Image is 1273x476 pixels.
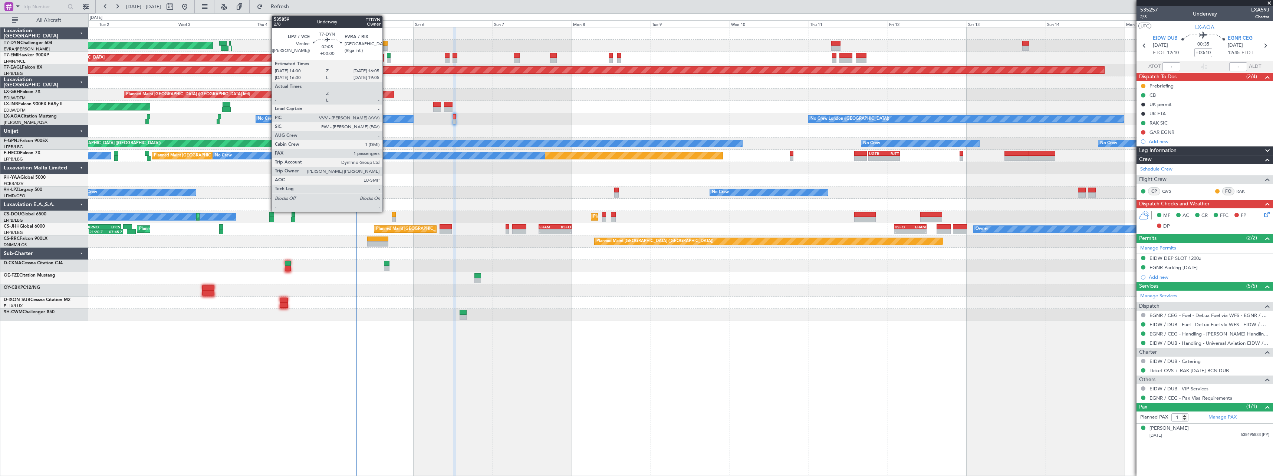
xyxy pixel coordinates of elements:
[1251,14,1269,20] span: Charter
[1149,92,1156,98] div: CB
[4,273,19,278] span: OE-FZE
[4,175,20,180] span: 9H-YAA
[869,151,884,156] div: UGTB
[1228,42,1243,49] span: [DATE]
[1139,175,1167,184] span: Flight Crew
[1153,42,1168,49] span: [DATE]
[1153,35,1177,42] span: EIDW DUB
[1140,6,1158,14] span: 535257
[4,188,42,192] a: 9H-LPZLegacy 500
[4,212,46,216] a: CS-DOUGlobal 6500
[1193,10,1217,18] div: Underway
[104,225,120,229] div: LPCS
[1149,101,1172,108] div: UK permit
[4,237,20,241] span: CS-RRC
[1138,23,1151,29] button: UTC
[1246,282,1257,290] span: (5/5)
[1182,212,1189,219] span: AC
[1149,386,1208,392] a: EIDW / DUB - VIP Services
[1149,274,1269,280] div: Add new
[1149,395,1232,401] a: EGNR / CEG - Pax Visa Requirements
[1162,188,1179,195] a: QVS
[4,41,52,45] a: T7-DYNChallenger 604
[1139,200,1210,208] span: Dispatch Checks and Weather
[910,229,926,234] div: -
[1140,245,1176,252] a: Manage Permits
[1149,425,1189,432] div: [PERSON_NAME]
[888,20,967,27] div: Fri 12
[910,225,926,229] div: EHAM
[4,242,27,248] a: DNMM/LOS
[1195,23,1214,31] span: LX-AOA
[264,4,296,9] span: Refresh
[810,113,889,125] div: No Crew London ([GEOGRAPHIC_DATA])
[98,20,177,27] div: Tue 2
[1241,432,1269,438] span: 538495833 (PP)
[4,90,40,94] a: LX-GBHFalcon 7X
[1139,146,1177,155] span: Leg Information
[4,65,42,70] a: T7-EAGLFalcon 8X
[1139,348,1157,357] span: Charter
[539,229,555,234] div: -
[1167,49,1179,57] span: 12:10
[1149,83,1174,89] div: Prebriefing
[1140,414,1168,421] label: Planned PAX
[4,303,23,309] a: ELLX/LUX
[4,298,70,302] a: D-IXON SUBCessna Citation M2
[1139,302,1159,311] span: Dispatch
[4,53,18,57] span: T7-EMI
[4,139,20,143] span: F-GPNJ
[4,261,22,265] span: D-CKNA
[4,310,23,314] span: 9H-CWM
[1208,414,1237,421] a: Manage PAX
[8,14,80,26] button: All Aircraft
[1140,292,1177,300] a: Manage Services
[1153,49,1165,57] span: ETOT
[90,15,102,21] div: [DATE]
[1149,312,1269,318] a: EGNR / CEG - Fuel - DeLux Fuel via WFS - EGNR / CEG
[895,225,910,229] div: KSFO
[1236,188,1253,195] a: RAK
[1149,255,1201,261] div: EIDW DEP SLOT 1200z
[4,102,18,106] span: LX-INB
[1149,367,1229,374] a: Ticket QVS + RAK [DATE] BCN-DUB
[215,150,232,161] div: No Crew
[4,310,55,314] a: 9H-CWMChallenger 850
[1228,35,1253,42] span: EGNR CEG
[4,188,19,192] span: 9H-LPZ
[88,225,104,229] div: KRNO
[1046,20,1125,27] div: Sun 14
[4,285,20,290] span: OY-CBK
[1139,282,1158,291] span: Services
[177,20,256,27] div: Wed 3
[555,225,571,229] div: KSFO
[4,181,23,186] a: FCBB/BZV
[89,229,106,234] div: 21:20 Z
[1228,49,1240,57] span: 12:45
[4,298,30,302] span: D-IXON SUB
[1140,166,1172,173] a: Schedule Crew
[4,71,23,76] a: LFPB/LBG
[1139,403,1147,411] span: Pax
[1241,49,1253,57] span: ELDT
[1249,63,1261,70] span: ALDT
[1149,331,1269,337] a: EGNR / CEG - Handling - [PERSON_NAME] Handling Services EGNR / CEG
[1149,138,1269,145] div: Add new
[1149,321,1269,328] a: EIDW / DUB - Fuel - DeLux Fuel via WFS - EIDW / DUB
[593,211,710,222] div: Planned Maint [GEOGRAPHIC_DATA] ([GEOGRAPHIC_DATA])
[1246,234,1257,242] span: (2/2)
[337,138,354,149] div: No Crew
[863,138,880,149] div: No Crew
[809,20,888,27] div: Thu 11
[80,187,97,198] div: No Crew
[4,108,26,113] a: EDLW/DTM
[1149,433,1162,438] span: [DATE]
[884,156,899,161] div: -
[44,138,161,149] div: Planned Maint [GEOGRAPHIC_DATA] ([GEOGRAPHIC_DATA])
[4,59,26,64] a: LFMN/NCE
[154,150,271,161] div: Planned Maint [GEOGRAPHIC_DATA] ([GEOGRAPHIC_DATA])
[4,285,40,290] a: OY-CBKPC12/NG
[4,46,50,52] a: EVRA/[PERSON_NAME]
[4,95,26,101] a: EDLW/DTM
[4,273,55,278] a: OE-FZECitation Mustang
